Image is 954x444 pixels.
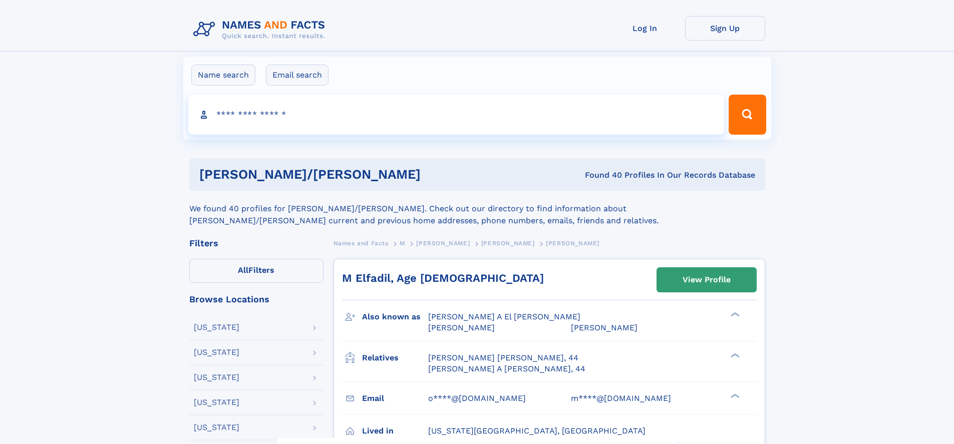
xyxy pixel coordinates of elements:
[342,272,544,284] a: M Elfadil, Age [DEMOGRAPHIC_DATA]
[428,323,495,332] span: [PERSON_NAME]
[194,423,239,431] div: [US_STATE]
[729,95,766,135] button: Search Button
[334,237,389,249] a: Names and Facts
[266,65,329,86] label: Email search
[362,390,428,407] h3: Email
[571,323,638,332] span: [PERSON_NAME]
[189,239,324,248] div: Filters
[199,168,503,181] h1: [PERSON_NAME]/[PERSON_NAME]
[191,65,255,86] label: Name search
[189,191,765,227] div: We found 40 profiles for [PERSON_NAME]/[PERSON_NAME]. Check out our directory to find information...
[503,170,755,181] div: Found 40 Profiles In Our Records Database
[416,240,470,247] span: [PERSON_NAME]
[362,349,428,366] h3: Relatives
[362,422,428,439] h3: Lived in
[683,268,731,291] div: View Profile
[728,352,740,358] div: ❯
[400,240,405,247] span: M
[194,398,239,406] div: [US_STATE]
[428,312,580,321] span: [PERSON_NAME] A El [PERSON_NAME]
[238,265,248,275] span: All
[546,240,599,247] span: [PERSON_NAME]
[189,259,324,283] label: Filters
[194,348,239,356] div: [US_STATE]
[188,95,725,135] input: search input
[657,268,756,292] a: View Profile
[728,392,740,399] div: ❯
[428,426,646,435] span: [US_STATE][GEOGRAPHIC_DATA], [GEOGRAPHIC_DATA]
[194,373,239,381] div: [US_STATE]
[189,16,334,43] img: Logo Names and Facts
[416,237,470,249] a: [PERSON_NAME]
[362,308,428,325] h3: Also known as
[400,237,405,249] a: M
[685,16,765,41] a: Sign Up
[481,240,535,247] span: [PERSON_NAME]
[428,363,585,374] a: [PERSON_NAME] A [PERSON_NAME], 44
[728,311,740,318] div: ❯
[194,323,239,331] div: [US_STATE]
[428,352,578,363] a: [PERSON_NAME] [PERSON_NAME], 44
[605,16,685,41] a: Log In
[189,295,324,304] div: Browse Locations
[481,237,535,249] a: [PERSON_NAME]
